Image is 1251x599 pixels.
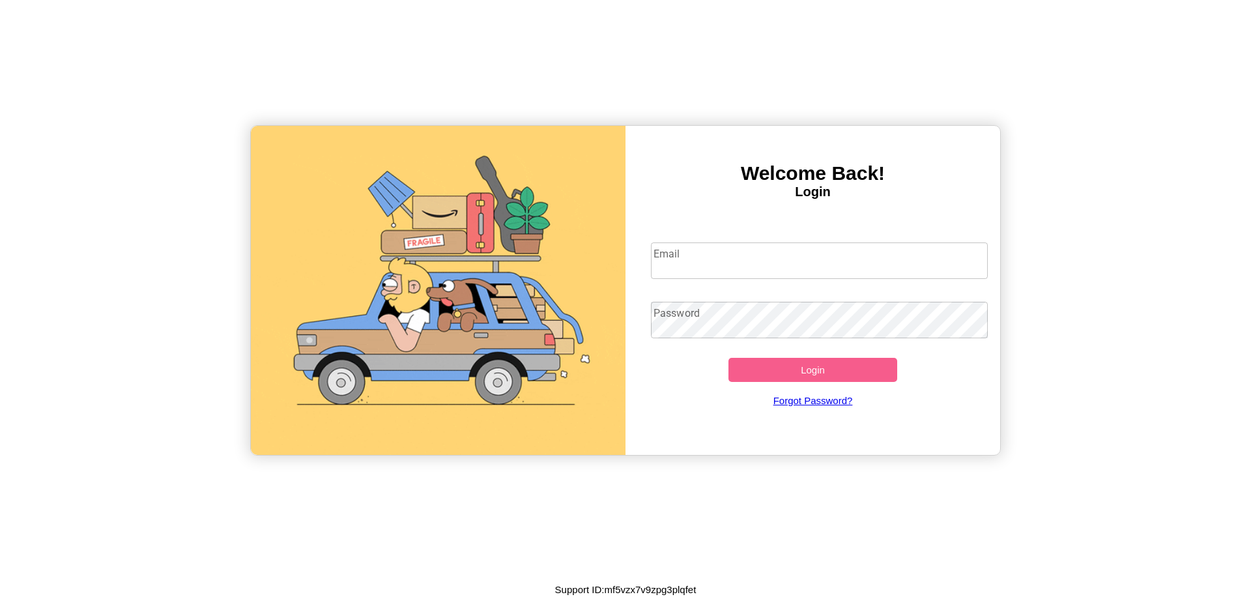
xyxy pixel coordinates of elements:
[625,184,1000,199] h4: Login
[625,162,1000,184] h3: Welcome Back!
[728,358,897,382] button: Login
[644,382,982,419] a: Forgot Password?
[251,126,625,455] img: gif
[555,581,697,598] p: Support ID: mf5vzx7v9zpg3plqfet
